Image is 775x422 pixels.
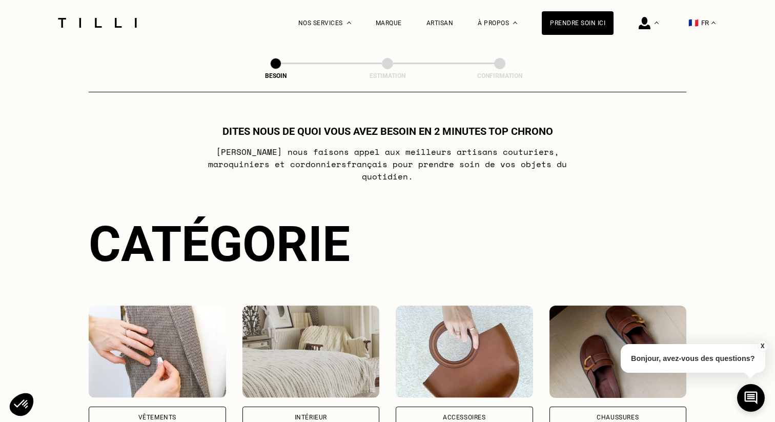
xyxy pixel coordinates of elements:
a: Prendre soin ici [542,11,614,35]
img: Chaussures [549,306,687,398]
img: Vêtements [89,306,226,398]
img: Menu déroulant à propos [513,22,517,24]
img: Logo du service de couturière Tilli [54,18,140,28]
div: Catégorie [89,215,686,273]
div: Confirmation [448,72,551,79]
div: Accessoires [443,414,486,420]
div: Vêtements [138,414,176,420]
a: Artisan [426,19,454,27]
button: X [757,340,767,352]
span: 🇫🇷 [688,18,699,28]
h1: Dites nous de quoi vous avez besoin en 2 minutes top chrono [222,125,553,137]
img: Accessoires [396,306,533,398]
div: Besoin [225,72,327,79]
p: Bonjour, avez-vous des questions? [621,344,765,373]
a: Marque [376,19,402,27]
p: [PERSON_NAME] nous faisons appel aux meilleurs artisans couturiers , maroquiniers et cordonniers ... [185,146,591,183]
img: menu déroulant [711,22,716,24]
img: Intérieur [242,306,380,398]
div: Chaussures [597,414,639,420]
div: Intérieur [295,414,327,420]
img: Menu déroulant [347,22,351,24]
img: Menu déroulant [655,22,659,24]
img: icône connexion [639,17,650,29]
div: Estimation [336,72,439,79]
